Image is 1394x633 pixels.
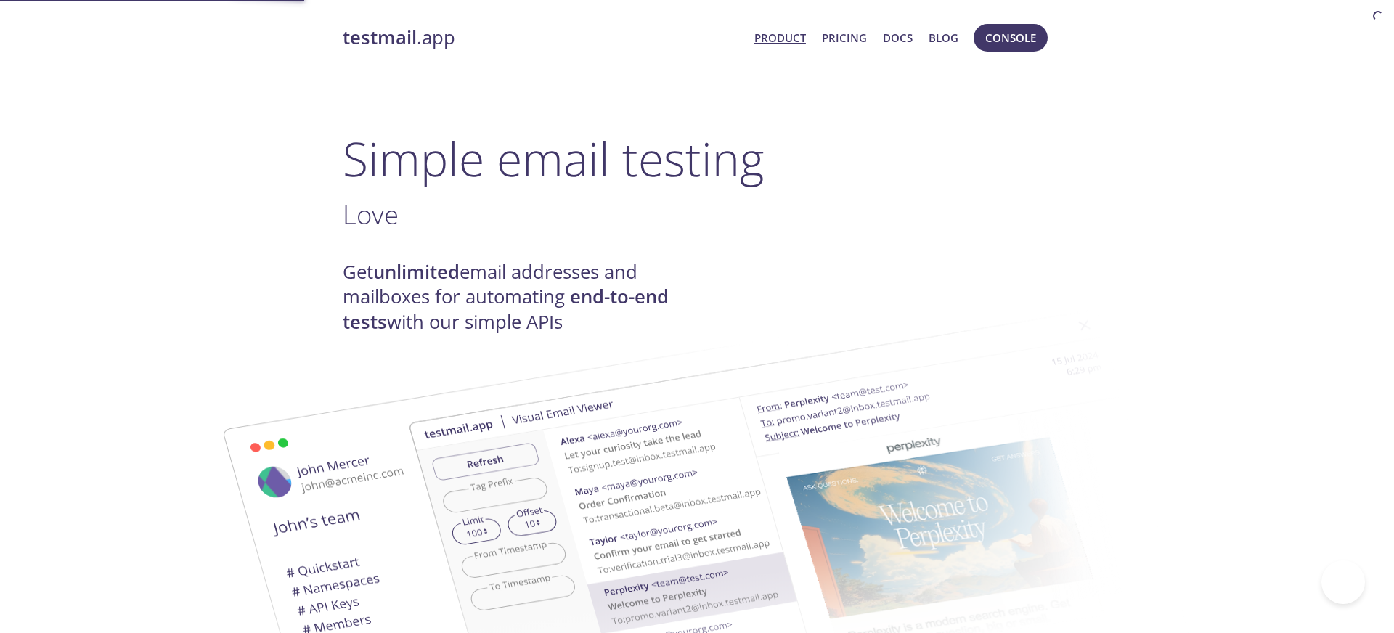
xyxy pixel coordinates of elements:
[343,196,399,232] span: Love
[343,260,697,335] h4: Get email addresses and mailboxes for automating with our simple APIs
[974,24,1048,52] button: Console
[754,28,806,47] a: Product
[343,25,417,50] strong: testmail
[985,28,1036,47] span: Console
[343,25,743,50] a: testmail.app
[1321,560,1365,604] iframe: Help Scout Beacon - Open
[373,259,460,285] strong: unlimited
[343,131,1051,187] h1: Simple email testing
[929,28,958,47] a: Blog
[883,28,913,47] a: Docs
[822,28,867,47] a: Pricing
[343,284,669,334] strong: end-to-end tests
